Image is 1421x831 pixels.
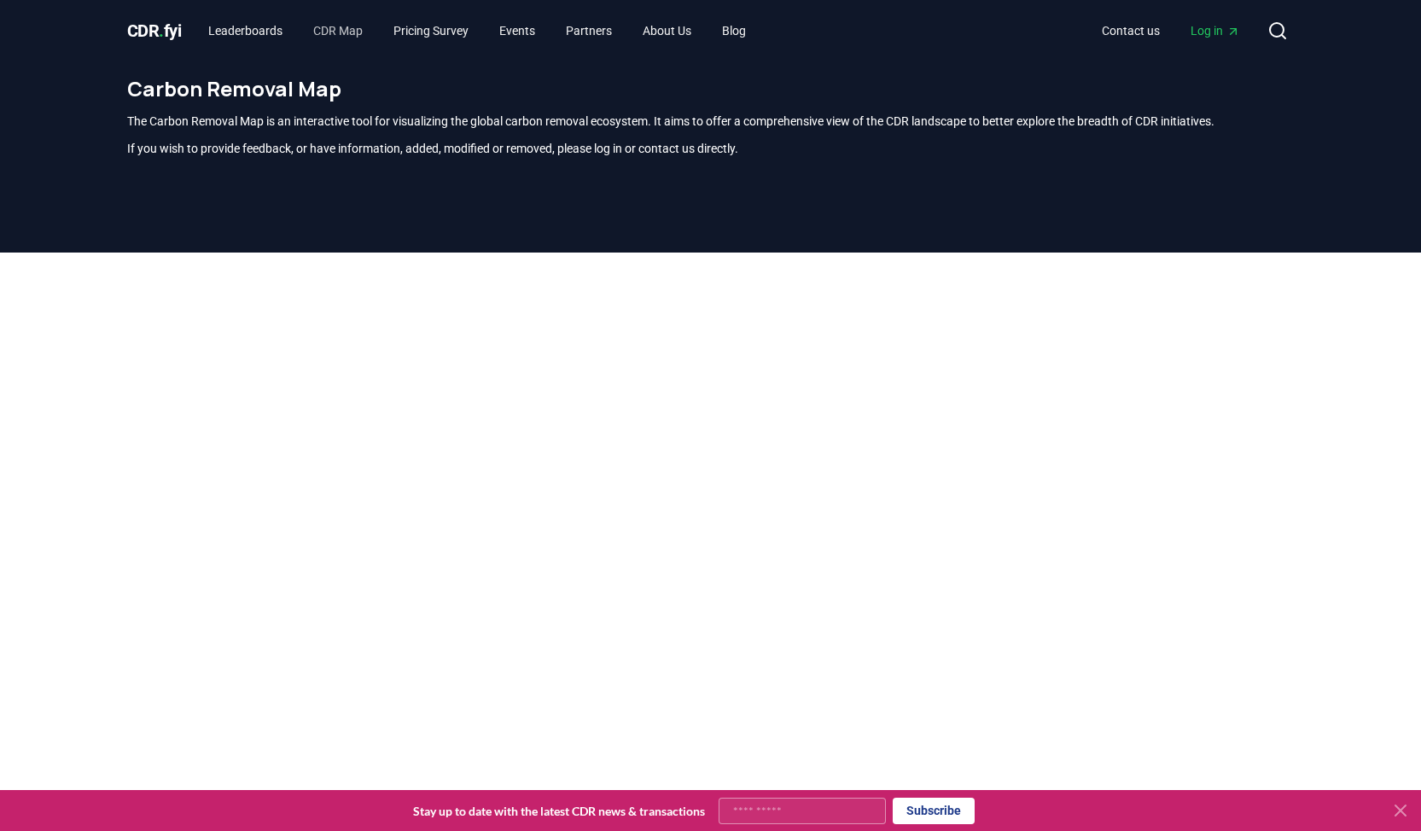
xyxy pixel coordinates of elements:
[300,15,376,46] a: CDR Map
[629,15,705,46] a: About Us
[159,20,164,41] span: .
[1088,15,1254,46] nav: Main
[195,15,760,46] nav: Main
[127,19,182,43] a: CDR.fyi
[552,15,626,46] a: Partners
[127,113,1295,130] p: The Carbon Removal Map is an interactive tool for visualizing the global carbon removal ecosystem...
[708,15,760,46] a: Blog
[127,140,1295,157] p: If you wish to provide feedback, or have information, added, modified or removed, please log in o...
[380,15,482,46] a: Pricing Survey
[195,15,296,46] a: Leaderboards
[1088,15,1173,46] a: Contact us
[1177,15,1254,46] a: Log in
[127,75,1295,102] h1: Carbon Removal Map
[486,15,549,46] a: Events
[127,20,182,41] span: CDR fyi
[1191,22,1240,39] span: Log in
